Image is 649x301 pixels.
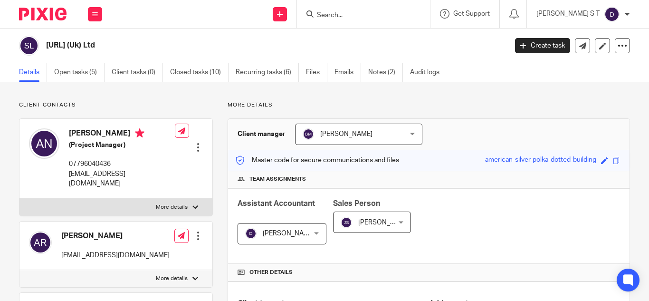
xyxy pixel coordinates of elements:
[135,128,144,138] i: Primary
[46,40,410,50] h2: [URL] (Uk) Ltd
[19,8,67,20] img: Pixie
[235,155,399,165] p: Master code for secure communications and files
[54,63,105,82] a: Open tasks (5)
[245,228,257,239] img: svg%3E
[536,9,600,19] p: [PERSON_NAME] S T
[19,36,39,56] img: svg%3E
[249,175,306,183] span: Team assignments
[19,63,47,82] a: Details
[453,10,490,17] span: Get Support
[358,219,410,226] span: [PERSON_NAME]
[29,128,59,159] img: svg%3E
[19,101,213,109] p: Client contacts
[69,128,175,140] h4: [PERSON_NAME]
[170,63,229,82] a: Closed tasks (10)
[334,63,361,82] a: Emails
[303,128,314,140] img: svg%3E
[228,101,630,109] p: More details
[604,7,620,22] img: svg%3E
[112,63,163,82] a: Client tasks (0)
[238,129,286,139] h3: Client manager
[306,63,327,82] a: Files
[333,200,380,207] span: Sales Person
[69,140,175,150] h5: (Project Manager)
[263,230,326,237] span: [PERSON_NAME] S T
[410,63,447,82] a: Audit logs
[29,231,52,254] img: svg%3E
[485,155,596,166] div: american-silver-polka-dotted-building
[341,217,352,228] img: svg%3E
[368,63,403,82] a: Notes (2)
[61,251,170,260] p: [EMAIL_ADDRESS][DOMAIN_NAME]
[238,200,315,207] span: Assistant Accountant
[61,231,170,241] h4: [PERSON_NAME]
[69,169,175,189] p: [EMAIL_ADDRESS][DOMAIN_NAME]
[156,204,188,211] p: More details
[249,269,293,276] span: Other details
[515,38,570,53] a: Create task
[316,11,401,20] input: Search
[320,131,372,137] span: [PERSON_NAME]
[236,63,299,82] a: Recurring tasks (6)
[69,159,175,169] p: 07796040436
[156,275,188,282] p: More details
